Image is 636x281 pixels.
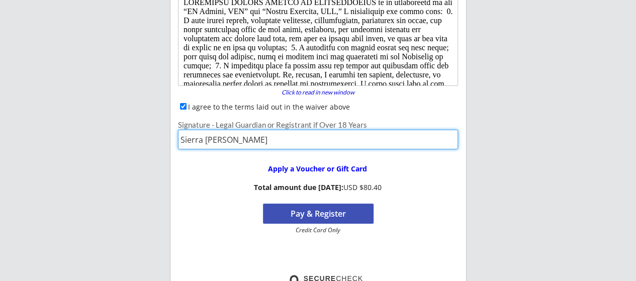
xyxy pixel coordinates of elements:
[178,130,458,149] input: Type full name
[254,182,343,192] strong: Total amount due [DATE]:
[188,102,350,112] label: I agree to the terms laid out in the waiver above
[267,227,369,233] div: Credit Card Only
[276,89,361,98] a: Click to read in new window
[276,89,361,96] div: Click to read in new window
[253,165,383,172] div: Apply a Voucher or Gift Card
[263,204,374,224] button: Pay & Register
[178,121,458,129] div: Signature - Legal Guardian or Registrant if Over 18 Years
[249,183,387,192] div: USD $80.40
